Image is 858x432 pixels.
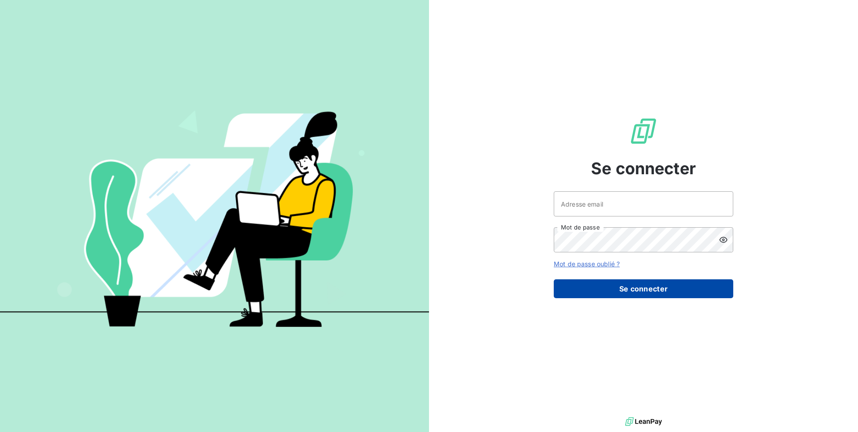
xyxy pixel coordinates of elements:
[554,191,733,216] input: placeholder
[591,156,696,181] span: Se connecter
[625,415,662,428] img: logo
[554,260,620,268] a: Mot de passe oublié ?
[629,117,658,145] img: Logo LeanPay
[554,279,733,298] button: Se connecter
